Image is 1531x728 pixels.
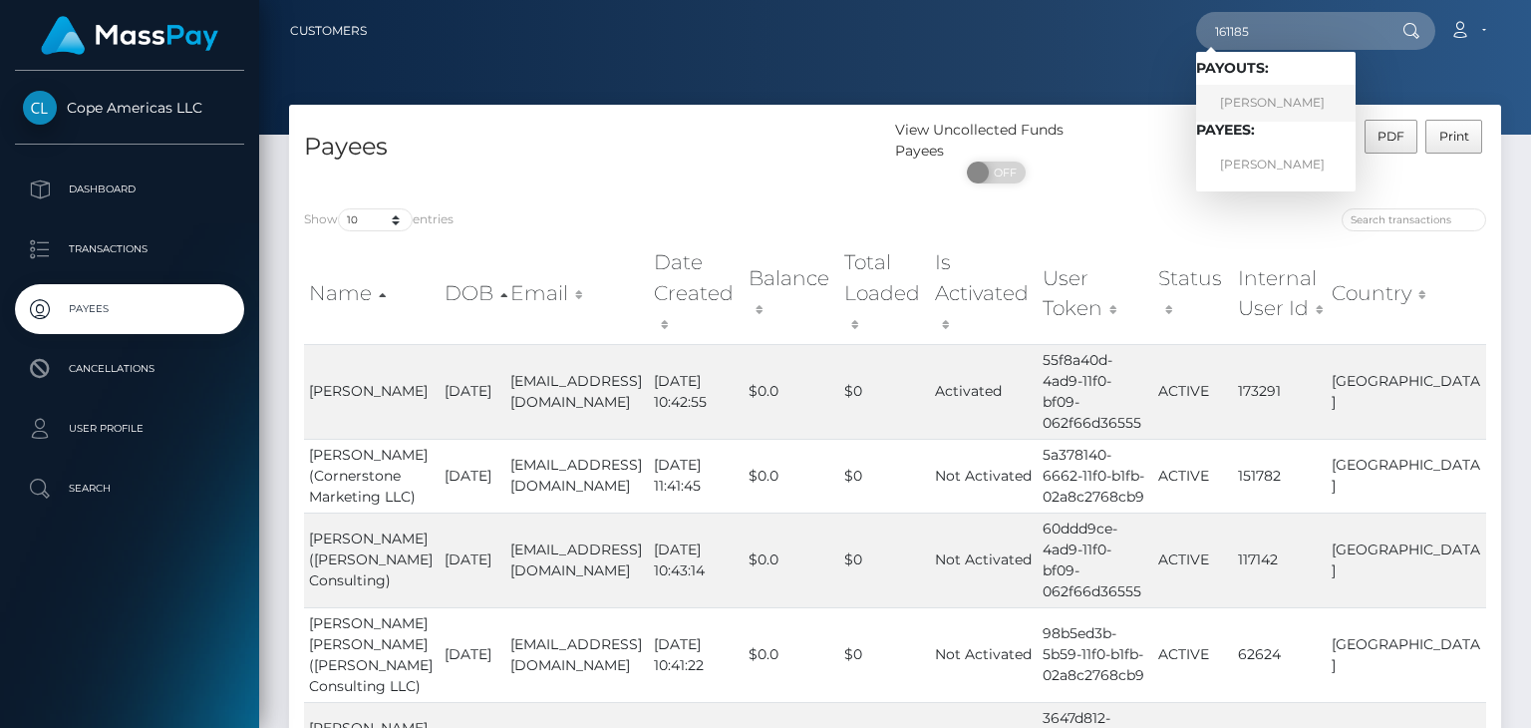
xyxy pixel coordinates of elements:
[1038,344,1152,439] td: 55f8a40d-4ad9-11f0-bf09-062f66d36555
[649,344,744,439] td: [DATE] 10:42:55
[23,234,236,264] p: Transactions
[304,439,440,513] td: [PERSON_NAME] (Cornerstone Marketing LLC)
[1038,439,1152,513] td: 5a378140-6662-11f0-b1fb-02a8c2768cb9
[649,242,744,343] th: Date Created: activate to sort column ascending
[1196,122,1356,139] h6: Payees:
[15,404,244,454] a: User Profile
[1327,513,1486,607] td: [GEOGRAPHIC_DATA]
[1233,439,1327,513] td: 151782
[1342,208,1486,231] input: Search transactions
[1233,344,1327,439] td: 173291
[505,513,648,607] td: [EMAIL_ADDRESS][DOMAIN_NAME]
[649,607,744,702] td: [DATE] 10:41:22
[1196,147,1356,183] a: [PERSON_NAME]
[1378,129,1404,144] span: PDF
[440,344,505,439] td: [DATE]
[895,120,1097,162] div: View Uncollected Funds Payees
[744,344,839,439] td: $0.0
[15,224,244,274] a: Transactions
[1153,344,1233,439] td: ACTIVE
[1327,607,1486,702] td: [GEOGRAPHIC_DATA]
[930,242,1038,343] th: Is Activated: activate to sort column ascending
[23,294,236,324] p: Payees
[1425,120,1482,154] button: Print
[15,464,244,514] a: Search
[744,439,839,513] td: $0.0
[839,607,930,702] td: $0
[1439,129,1469,144] span: Print
[1233,513,1327,607] td: 117142
[304,513,440,607] td: [PERSON_NAME] ([PERSON_NAME] Consulting)
[744,513,839,607] td: $0.0
[1038,242,1152,343] th: User Token: activate to sort column ascending
[1327,439,1486,513] td: [GEOGRAPHIC_DATA]
[440,607,505,702] td: [DATE]
[41,16,218,55] img: MassPay Logo
[1038,513,1152,607] td: 60ddd9ce-4ad9-11f0-bf09-062f66d36555
[1196,85,1356,122] a: [PERSON_NAME]
[744,242,839,343] th: Balance: activate to sort column ascending
[1327,242,1486,343] th: Country: activate to sort column ascending
[304,208,454,231] label: Show entries
[505,242,648,343] th: Email: activate to sort column ascending
[839,242,930,343] th: Total Loaded: activate to sort column ascending
[744,607,839,702] td: $0.0
[839,344,930,439] td: $0
[1233,607,1327,702] td: 62624
[1196,12,1383,50] input: Search...
[304,242,440,343] th: Name: activate to sort column ascending
[440,242,505,343] th: DOB: activate to sort column descending
[440,439,505,513] td: [DATE]
[930,344,1038,439] td: Activated
[1153,242,1233,343] th: Status: activate to sort column ascending
[1196,60,1356,77] h6: Payouts:
[1327,344,1486,439] td: [GEOGRAPHIC_DATA]
[1153,439,1233,513] td: ACTIVE
[839,513,930,607] td: $0
[1365,120,1418,154] button: PDF
[505,344,648,439] td: [EMAIL_ADDRESS][DOMAIN_NAME]
[1153,513,1233,607] td: ACTIVE
[1233,242,1327,343] th: Internal User Id: activate to sort column ascending
[15,344,244,394] a: Cancellations
[15,284,244,334] a: Payees
[290,10,367,52] a: Customers
[505,607,648,702] td: [EMAIL_ADDRESS][DOMAIN_NAME]
[338,208,413,231] select: Showentries
[649,513,744,607] td: [DATE] 10:43:14
[304,607,440,702] td: [PERSON_NAME] [PERSON_NAME] ([PERSON_NAME] Consulting LLC)
[15,99,244,117] span: Cope Americas LLC
[649,439,744,513] td: [DATE] 11:41:45
[23,91,57,125] img: Cope Americas LLC
[304,344,440,439] td: [PERSON_NAME]
[978,162,1028,183] span: OFF
[23,175,236,204] p: Dashboard
[1038,607,1152,702] td: 98b5ed3b-5b59-11f0-b1fb-02a8c2768cb9
[304,130,880,165] h4: Payees
[23,474,236,504] p: Search
[23,354,236,384] p: Cancellations
[15,165,244,214] a: Dashboard
[930,439,1038,513] td: Not Activated
[1153,607,1233,702] td: ACTIVE
[839,439,930,513] td: $0
[505,439,648,513] td: [EMAIL_ADDRESS][DOMAIN_NAME]
[930,607,1038,702] td: Not Activated
[930,513,1038,607] td: Not Activated
[23,414,236,444] p: User Profile
[440,513,505,607] td: [DATE]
